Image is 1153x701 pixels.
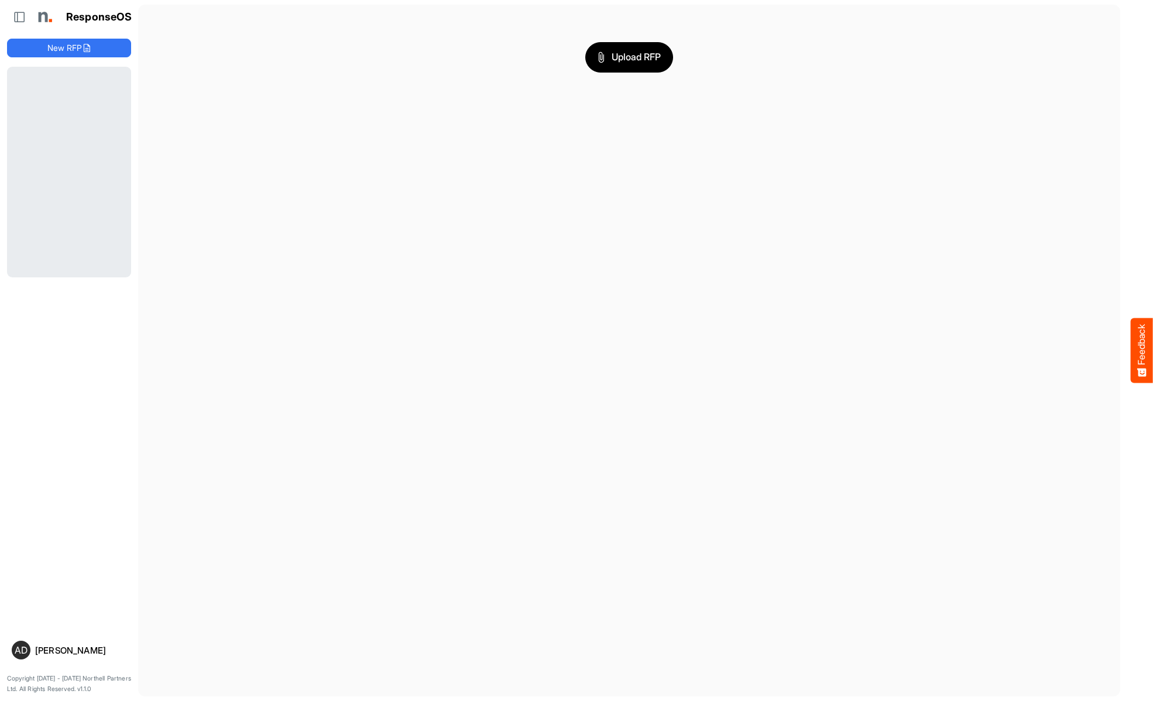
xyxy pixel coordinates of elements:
[598,50,661,65] span: Upload RFP
[1131,318,1153,383] button: Feedback
[7,673,131,694] p: Copyright [DATE] - [DATE] Northell Partners Ltd. All Rights Reserved. v1.1.0
[35,646,126,655] div: [PERSON_NAME]
[7,39,131,57] button: New RFP
[66,11,132,23] h1: ResponseOS
[585,42,673,73] button: Upload RFP
[15,645,28,655] span: AD
[7,67,131,277] div: Loading...
[32,5,56,29] img: Northell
